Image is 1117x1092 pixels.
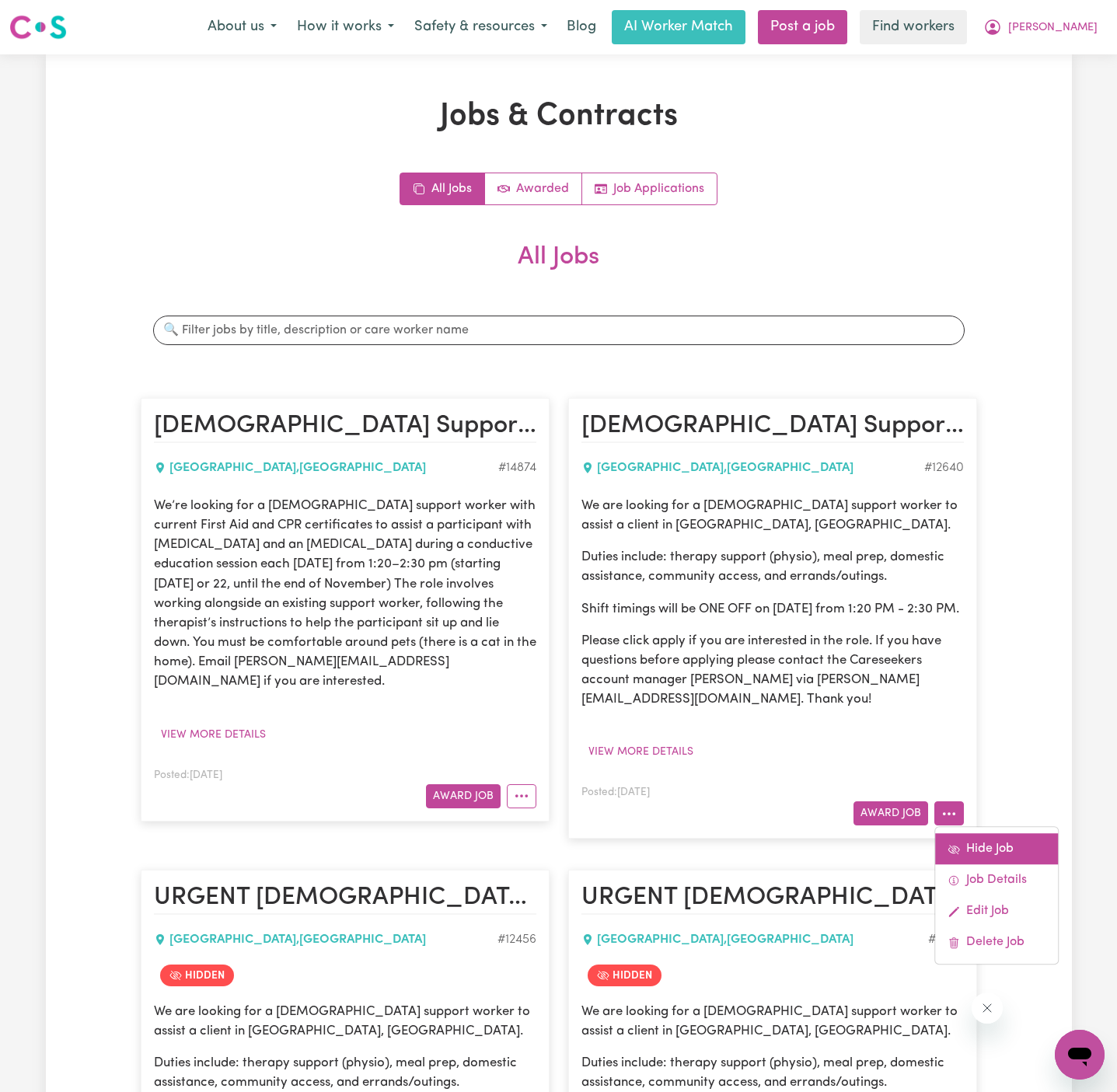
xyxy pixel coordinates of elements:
p: We are looking for a [DEMOGRAPHIC_DATA] support worker to assist a client in [GEOGRAPHIC_DATA], [... [154,1002,536,1041]
span: Job is hidden [160,965,234,986]
span: Posted: [DATE] [581,787,650,797]
a: Edit Job [935,896,1058,927]
a: Careseekers logo [9,9,67,45]
a: Blog [557,10,606,44]
a: Post a job [758,10,847,44]
span: Need any help? [9,11,94,23]
button: How it works [287,11,404,44]
img: Careseekers logo [9,13,67,41]
a: Find workers [860,10,967,44]
button: My Account [973,11,1108,44]
div: Job ID #14874 [498,459,536,477]
a: Job Details [935,865,1058,896]
button: View more details [581,740,700,764]
div: [GEOGRAPHIC_DATA] , [GEOGRAPHIC_DATA] [581,930,928,949]
h2: Female Support Worker – Fridays 1:20–2:30 pm [154,411,536,442]
button: Award Job [853,801,928,825]
button: Award Job [426,784,501,808]
p: We’re looking for a [DEMOGRAPHIC_DATA] support worker with current First Aid and CPR certificates... [154,496,536,692]
p: Duties include: therapy support (physio), meal prep, domestic assistance, community access, and e... [154,1053,536,1092]
span: [PERSON_NAME] [1008,19,1098,37]
a: AI Worker Match [612,10,745,44]
a: Hide Job [935,834,1058,865]
p: Please click apply if you are interested in the role. If you have questions before applying pleas... [581,631,964,710]
h2: URGENT Female Support Worker Needed Friday Fortnight in MACQUARIE PARK, NSW [581,883,964,914]
h2: All Jobs [141,242,977,297]
div: Job ID #12640 [924,459,964,477]
div: Job ID #12456 [497,930,536,949]
iframe: Close message [972,993,1003,1024]
p: We are looking for a [DEMOGRAPHIC_DATA] support worker to assist a client in [GEOGRAPHIC_DATA], [... [581,1002,964,1041]
button: About us [197,11,287,44]
h2: Female Support Worker Needed ONE OFF on 12/07 Friday in MACQUARIE PARK, NSW [581,411,964,442]
div: Job ID #12431 [928,930,964,949]
a: All jobs [400,173,485,204]
div: [GEOGRAPHIC_DATA] , [GEOGRAPHIC_DATA] [154,459,498,477]
a: Job applications [582,173,717,204]
span: Job is hidden [588,965,661,986]
div: More options [934,827,1059,965]
p: Duties include: therapy support (physio), meal prep, domestic assistance, community access, and e... [581,1053,964,1092]
h2: URGENT Female Support Worker Needed Friday Fortnight in MACQUARIE PARK, NSW [154,883,536,914]
button: More options [507,784,536,808]
p: We are looking for a [DEMOGRAPHIC_DATA] support worker to assist a client in [GEOGRAPHIC_DATA], [... [581,496,964,535]
a: Delete Job [935,927,1058,958]
button: More options [934,801,964,825]
div: [GEOGRAPHIC_DATA] , [GEOGRAPHIC_DATA] [154,930,497,949]
p: Duties include: therapy support (physio), meal prep, domestic assistance, community access, and e... [581,547,964,586]
a: Active jobs [485,173,582,204]
button: View more details [154,723,273,747]
h1: Jobs & Contracts [141,98,977,135]
input: 🔍 Filter jobs by title, description or care worker name [153,316,965,345]
div: [GEOGRAPHIC_DATA] , [GEOGRAPHIC_DATA] [581,459,924,477]
button: Safety & resources [404,11,557,44]
span: Posted: [DATE] [154,770,222,780]
iframe: Button to launch messaging window [1055,1030,1105,1080]
p: Shift timings will be ONE OFF on [DATE] from 1:20 PM - 2:30 PM. [581,599,964,619]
